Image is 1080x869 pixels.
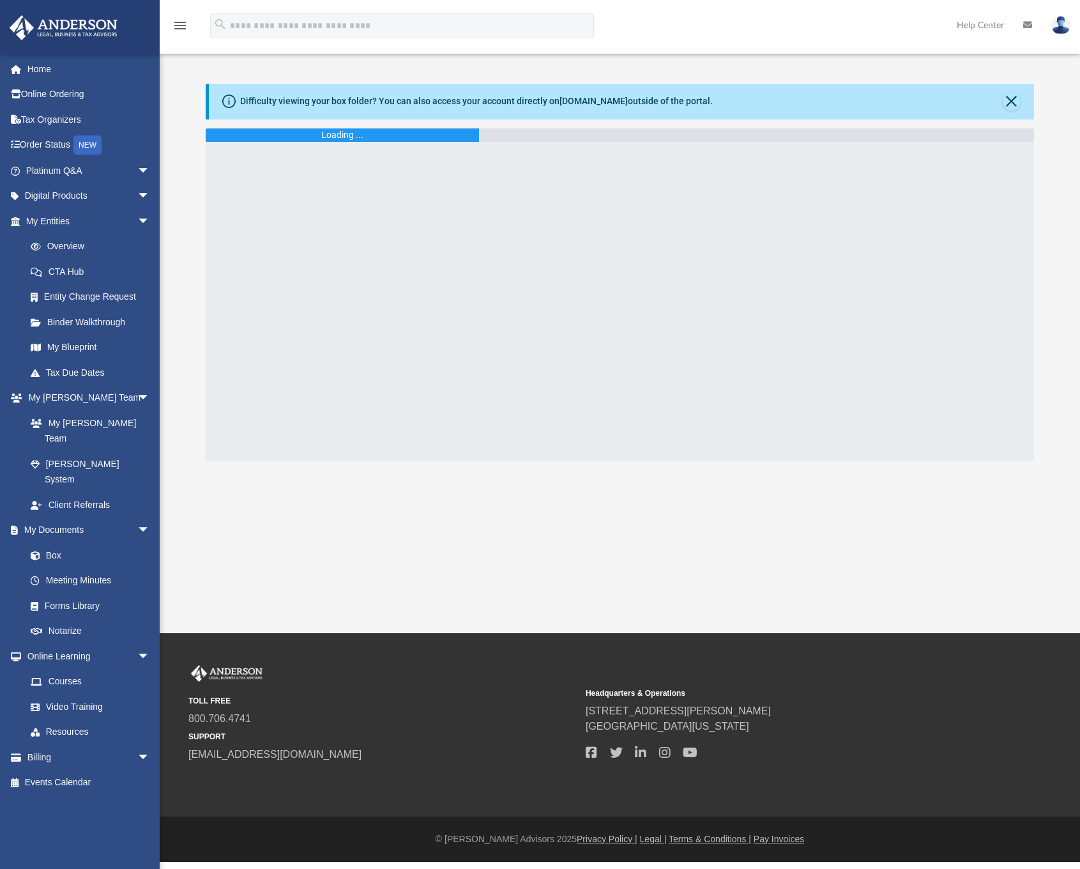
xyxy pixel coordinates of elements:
a: [PERSON_NAME] System [18,451,163,492]
img: Anderson Advisors Platinum Portal [188,665,265,682]
a: Box [18,542,156,568]
div: Difficulty viewing your box folder? You can also access your account directly on outside of the p... [240,95,713,108]
a: My Blueprint [18,335,163,360]
a: [GEOGRAPHIC_DATA][US_STATE] [586,721,749,732]
a: Forms Library [18,593,156,619]
a: My [PERSON_NAME] Teamarrow_drop_down [9,385,163,411]
a: menu [172,24,188,33]
small: TOLL FREE [188,695,577,707]
a: CTA Hub [18,259,169,284]
a: [DOMAIN_NAME] [559,96,628,106]
a: Billingarrow_drop_down [9,744,169,770]
small: SUPPORT [188,731,577,742]
a: Online Ordering [9,82,169,107]
div: Loading ... [321,128,363,142]
div: NEW [73,135,102,155]
a: Events Calendar [9,770,169,796]
span: arrow_drop_down [137,183,163,210]
a: Terms & Conditions | [669,834,751,844]
a: Order StatusNEW [9,132,169,158]
a: Digital Productsarrow_drop_down [9,183,169,209]
a: Meeting Minutes [18,568,163,594]
a: Tax Organizers [9,107,169,132]
span: arrow_drop_down [137,744,163,771]
a: Home [9,56,169,82]
a: Legal | [640,834,667,844]
a: Tax Due Dates [18,360,169,385]
a: Video Training [18,694,156,719]
a: Privacy Policy | [577,834,637,844]
span: arrow_drop_down [137,643,163,670]
a: My [PERSON_NAME] Team [18,410,156,451]
a: [EMAIL_ADDRESS][DOMAIN_NAME] [188,749,361,760]
a: Binder Walkthrough [18,309,169,335]
a: My Documentsarrow_drop_down [9,518,163,543]
button: Close [1003,93,1021,111]
div: © [PERSON_NAME] Advisors 2025 [160,833,1080,846]
i: menu [172,18,188,33]
a: Overview [18,234,169,259]
span: arrow_drop_down [137,158,163,184]
a: My Entitiesarrow_drop_down [9,208,169,234]
a: Resources [18,719,163,745]
small: Headquarters & Operations [586,688,974,699]
a: [STREET_ADDRESS][PERSON_NAME] [586,705,771,716]
span: arrow_drop_down [137,385,163,411]
a: Courses [18,669,163,695]
a: Entity Change Request [18,284,169,310]
a: Notarize [18,619,163,644]
img: Anderson Advisors Platinum Portal [6,15,121,40]
span: arrow_drop_down [137,518,163,544]
i: search [213,17,227,31]
img: User Pic [1051,16,1070,35]
a: Client Referrals [18,492,163,518]
a: Online Learningarrow_drop_down [9,643,163,669]
span: arrow_drop_down [137,208,163,235]
a: 800.706.4741 [188,713,251,724]
a: Platinum Q&Aarrow_drop_down [9,158,169,183]
a: Pay Invoices [754,834,804,844]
